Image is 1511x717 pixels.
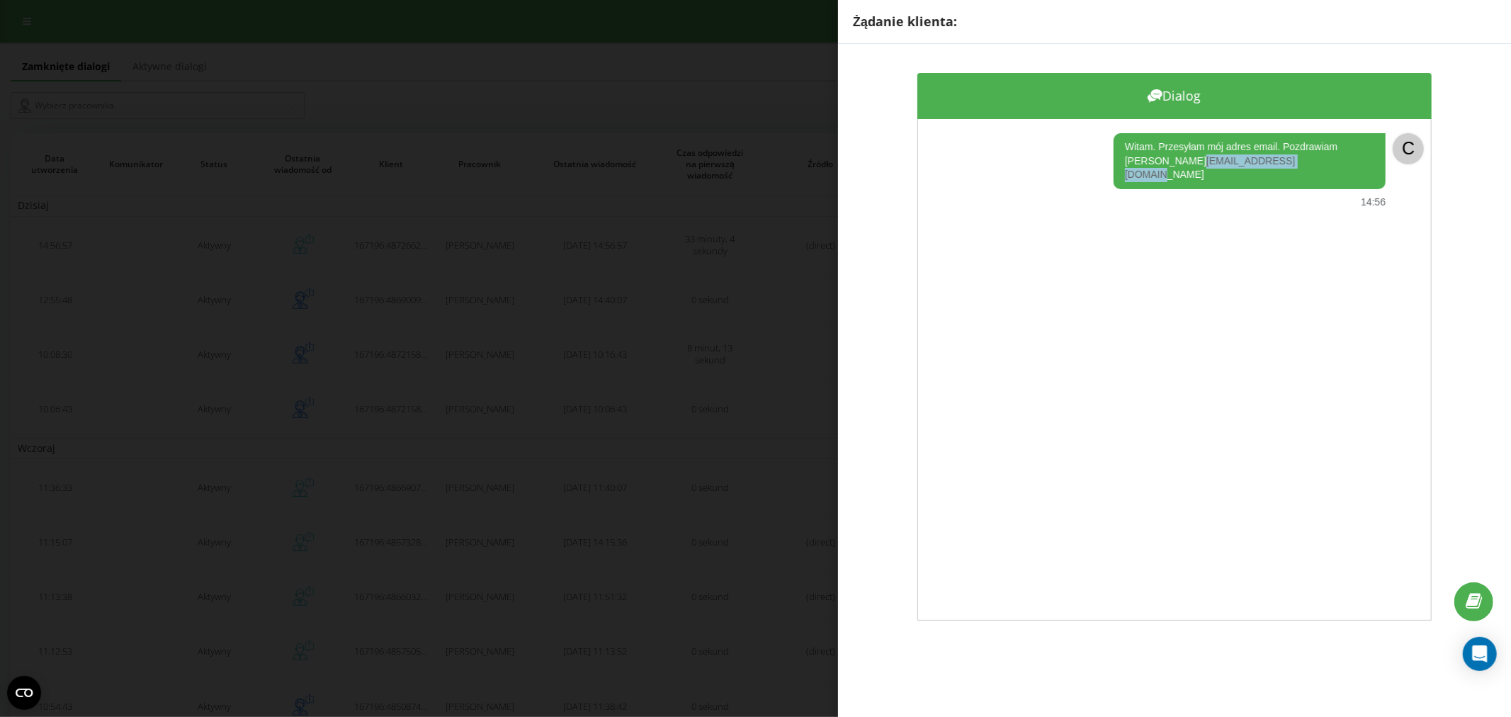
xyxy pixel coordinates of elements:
div: Żądanie klienta: [853,13,1496,31]
a: [EMAIL_ADDRESS][DOMAIN_NAME] [1125,155,1295,181]
div: Witam. Przesyłam mój adres email. Pozdrawiam [PERSON_NAME] [1114,133,1386,189]
div: Dialog [917,73,1432,119]
div: C [1393,133,1424,164]
div: 14:56 [1361,196,1386,208]
button: Open CMP widget [7,676,41,710]
div: Open Intercom Messenger [1463,637,1497,671]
